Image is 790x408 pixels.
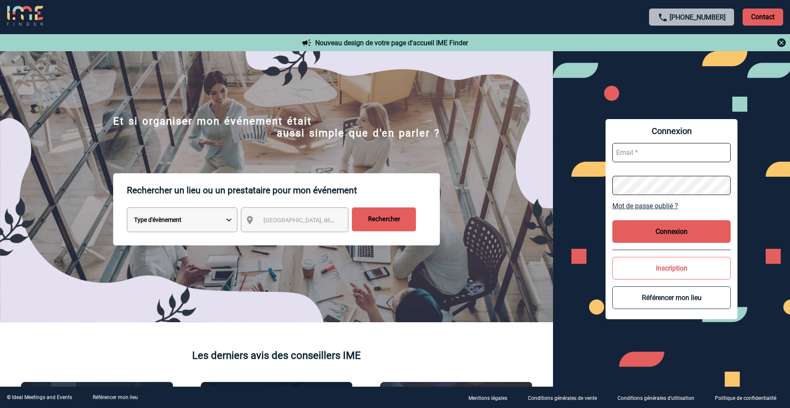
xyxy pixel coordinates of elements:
input: Email * [612,143,731,162]
a: Conditions générales de vente [521,393,611,402]
a: Référencer mon lieu [93,394,138,400]
button: Connexion [612,220,731,243]
button: Référencer mon lieu [612,286,731,309]
a: Conditions générales d'utilisation [611,393,708,402]
p: Conditions générales de vente [528,395,597,401]
p: Mentions légales [468,395,507,401]
a: Politique de confidentialité [708,393,790,402]
a: Mentions légales [462,393,521,402]
div: © Ideal Meetings and Events [7,394,72,400]
span: [GEOGRAPHIC_DATA], département, région... [263,217,382,224]
p: Rechercher un lieu ou un prestataire pour mon événement [127,173,440,207]
button: Inscription [612,257,731,280]
p: Conditions générales d'utilisation [617,395,694,401]
a: [PHONE_NUMBER] [670,13,726,21]
p: Contact [743,9,783,26]
span: Connexion [612,126,731,136]
p: Politique de confidentialité [715,395,776,401]
a: Mot de passe oublié ? [612,202,731,210]
img: call-24-px.png [658,12,668,23]
input: Rechercher [352,207,416,231]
